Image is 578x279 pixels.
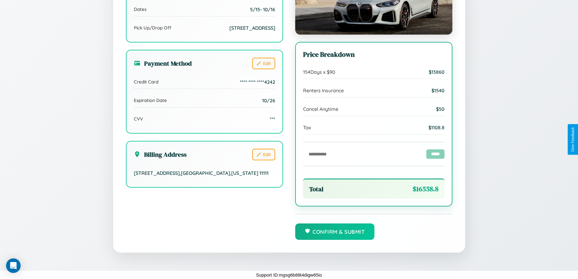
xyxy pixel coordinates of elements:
[429,69,444,75] span: $ 13860
[134,79,158,85] span: Credit Card
[252,58,275,69] button: Edit
[134,116,143,122] span: CVV
[6,258,21,273] div: Open Intercom Messenger
[252,149,275,160] button: Edit
[303,106,338,112] span: Cancel Anytime
[303,50,444,59] h3: Price Breakdown
[303,69,335,75] span: 154 Days x $ 90
[571,127,575,152] div: Give Feedback
[250,6,275,12] span: 5 / 15 - 10 / 16
[134,59,192,68] h3: Payment Method
[256,271,322,279] p: Support ID: mgsg6b88t4digw65io
[134,97,167,103] span: Expiration Date
[309,185,323,193] span: Total
[413,184,438,194] span: $ 16558.8
[229,25,275,31] span: [STREET_ADDRESS]
[428,124,444,131] span: $ 1108.8
[295,223,375,240] button: Confirm & Submit
[134,25,171,31] span: Pick Up/Drop Off
[431,87,444,94] span: $ 1540
[303,124,311,131] span: Tax
[134,170,269,176] span: [STREET_ADDRESS] , [GEOGRAPHIC_DATA] , [US_STATE] 11111
[262,97,275,104] span: 10/26
[436,106,444,112] span: $ 50
[134,6,147,12] span: Dates
[303,87,344,94] span: Renters Insurance
[134,150,187,159] h3: Billing Address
